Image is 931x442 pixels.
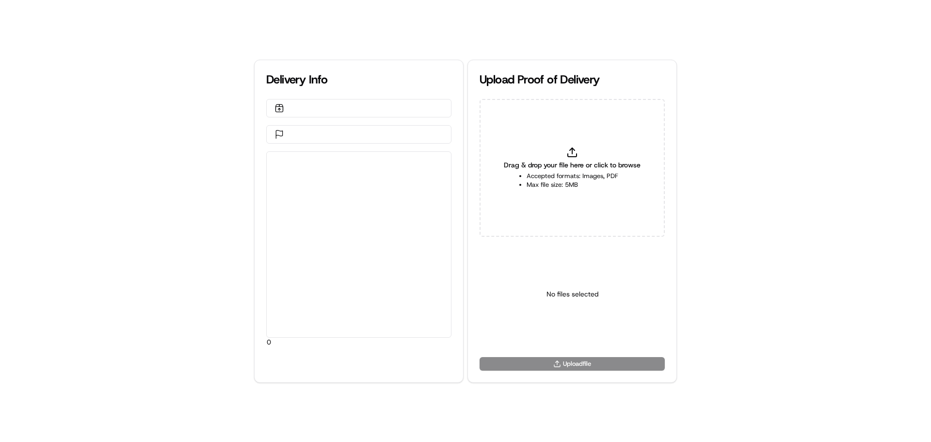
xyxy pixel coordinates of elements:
div: Upload Proof of Delivery [480,72,665,87]
span: Drag & drop your file here or click to browse [504,160,641,170]
p: No files selected [546,289,598,299]
li: Max file size: 5MB [527,180,618,189]
div: Delivery Info [266,72,451,87]
li: Accepted formats: Images, PDF [527,172,618,180]
div: 0 [267,152,451,337]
